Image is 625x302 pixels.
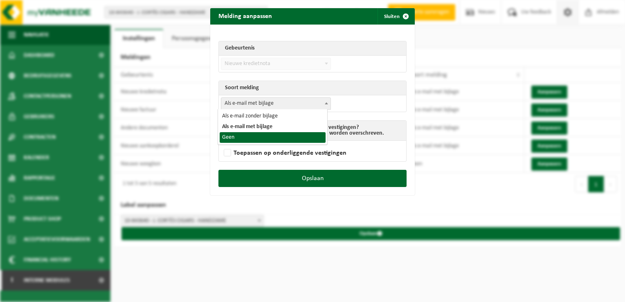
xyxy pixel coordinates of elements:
[221,58,331,70] span: Nieuwe kredietnota
[221,58,330,70] span: Nieuwe kredietnota
[221,97,331,110] span: Als e-mail met bijlage
[219,41,406,56] th: Gebeurtenis
[220,132,326,143] li: Geen
[378,8,414,25] button: Sluiten
[222,147,346,159] label: Toepassen op onderliggende vestigingen
[218,170,407,187] button: Opslaan
[220,111,326,122] li: Als e-mail zonder bijlage
[220,122,326,132] li: Als e-mail met bijlage
[219,81,406,95] th: Soort melding
[221,98,330,109] span: Als e-mail met bijlage
[210,8,280,24] h2: Melding aanpassen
